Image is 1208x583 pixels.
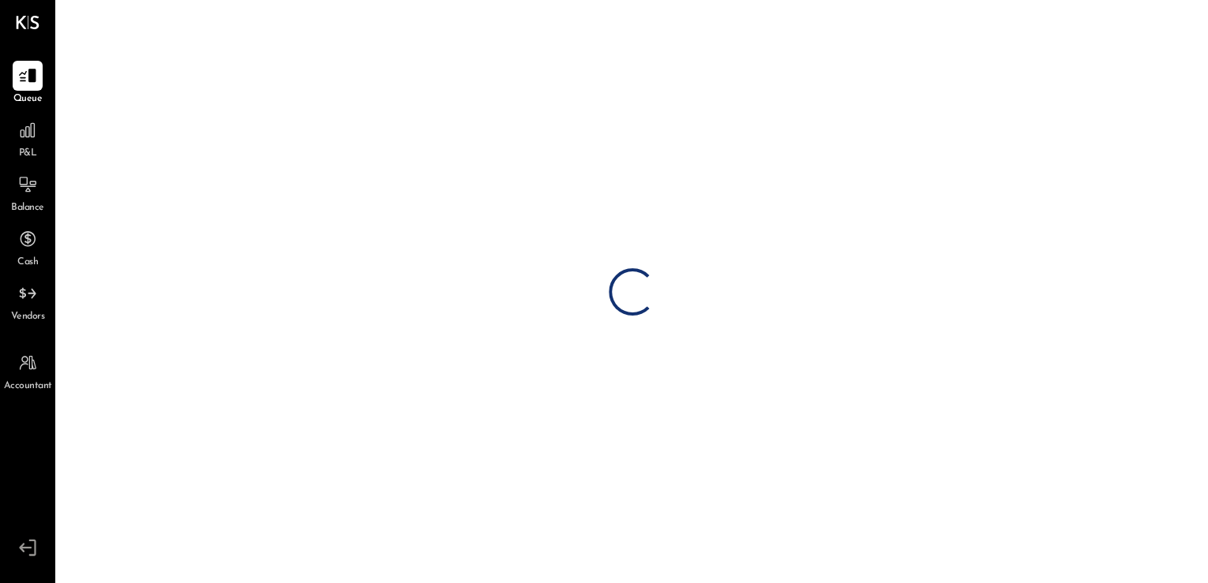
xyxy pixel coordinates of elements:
[1,61,54,107] a: Queue
[17,256,38,270] span: Cash
[1,224,54,270] a: Cash
[1,170,54,215] a: Balance
[13,92,43,107] span: Queue
[1,348,54,394] a: Accountant
[1,115,54,161] a: P&L
[11,201,44,215] span: Balance
[4,379,52,394] span: Accountant
[1,278,54,324] a: Vendors
[19,147,37,161] span: P&L
[11,310,45,324] span: Vendors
